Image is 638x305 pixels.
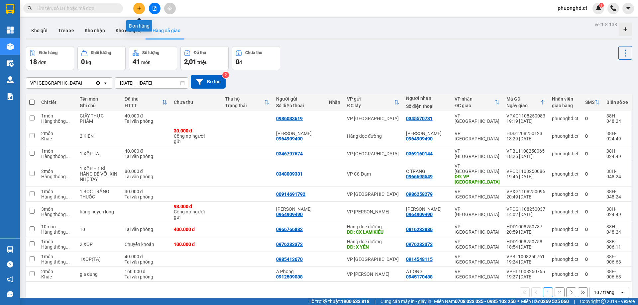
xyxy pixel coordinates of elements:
[585,100,594,105] div: SMS
[276,103,322,108] div: Số điện thoại
[66,259,70,265] span: ...
[80,103,118,108] div: Ghi chú
[121,94,170,111] th: Toggle SortBy
[276,151,303,156] div: 0346797674
[347,133,399,139] div: Hàng dọc đường
[80,166,118,171] div: 1 XỐP + 1 BÌ
[276,96,322,102] div: Người gửi
[406,242,433,247] div: 0976283373
[7,93,14,100] img: solution-icon
[7,246,14,253] img: warehouse-icon
[80,171,118,182] div: HÀNG DỄ VỠ, XIN NHẸ TAY
[41,118,73,124] div: Hàng thông thường
[276,257,303,262] div: 0985413670
[406,169,448,174] div: C TRANG
[137,6,142,11] span: plus
[455,206,500,217] div: VP [GEOGRAPHIC_DATA]
[606,169,628,179] div: 38H-048.24
[103,80,108,86] svg: open
[66,244,70,250] span: ...
[455,96,494,102] div: VP nhận
[506,239,545,244] div: HDD1008250758
[506,113,545,118] div: VPXG1108250083
[41,136,73,141] div: Khác
[506,194,545,199] div: 20:49 [DATE]
[174,204,218,209] div: 93.000 đ
[406,96,448,101] div: Người nhận
[30,80,82,86] div: VP [GEOGRAPHIC_DATA]
[552,103,579,108] div: giao hàng
[585,209,600,214] div: 0
[80,271,118,277] div: gia dụng
[347,116,399,121] div: VP [GEOGRAPHIC_DATA]
[30,58,37,66] span: 18
[125,174,167,179] div: Tại văn phòng
[347,257,399,262] div: VP [GEOGRAPHIC_DATA]
[7,76,14,83] img: warehouse-icon
[455,174,500,185] div: DĐ: VP Hà Đông
[194,50,206,55] div: Đã thu
[41,212,73,217] div: Hàng thông thường
[125,154,167,159] div: Tại văn phòng
[7,43,14,50] img: warehouse-icon
[606,113,628,124] div: 38H-048.24
[406,269,448,274] div: A LONG
[232,46,280,70] button: Chưa thu0đ
[125,254,167,259] div: 40.000 đ
[41,206,73,212] div: 3 món
[585,242,600,247] div: 0
[80,257,118,262] div: 1XOP(TĂ)
[455,224,500,235] div: VP [GEOGRAPHIC_DATA]
[341,299,370,304] strong: 1900 633 818
[7,291,13,297] span: message
[41,169,73,174] div: 2 món
[133,58,140,66] span: 41
[601,299,606,304] span: copyright
[245,50,262,55] div: Chưa thu
[81,58,85,66] span: 0
[552,171,579,177] div: phuonghd.ct
[174,209,207,220] div: Công nợ người gửi
[41,244,73,250] div: Hàng thông thường
[406,104,448,109] div: Số điện thoại
[95,80,101,86] svg: Clear value
[41,229,73,235] div: Hàng thông thường
[455,148,500,159] div: VP [GEOGRAPHIC_DATA]
[184,58,196,66] span: 2,01
[110,23,147,38] button: Kho công nợ
[599,3,604,8] sup: 1
[347,191,399,197] div: VP [GEOGRAPHIC_DATA]
[506,212,545,217] div: 14:02 [DATE]
[606,254,628,265] div: 38F-006.63
[276,136,303,141] div: 0964909490
[406,191,433,197] div: 0986258279
[276,274,303,279] div: 0912509038
[222,72,229,78] sup: 2
[80,209,118,214] div: hàng huyen long
[506,154,545,159] div: 18:25 [DATE]
[585,191,600,197] div: 0
[115,78,188,88] input: Select a date range.
[606,269,628,279] div: 38F-006.63
[222,94,273,111] th: Toggle SortBy
[7,276,13,282] span: notification
[552,96,579,102] div: Nhân viên
[506,96,540,102] div: Mã GD
[406,136,433,141] div: 0964909490
[585,227,600,232] div: 0
[126,20,152,32] div: Đơn hàng
[552,257,579,262] div: phuonghd.ct
[66,212,70,217] span: ...
[406,116,433,121] div: 0345570731
[125,118,167,124] div: Tại văn phòng
[555,287,565,297] button: 2
[347,271,399,277] div: VP [PERSON_NAME]
[41,189,73,194] div: 1 món
[41,100,73,105] div: Chi tiết
[455,163,500,174] div: VP [GEOGRAPHIC_DATA]
[164,3,176,14] button: aim
[125,189,167,194] div: 30.000 đ
[6,4,14,14] img: logo-vxr
[506,206,545,212] div: VPCG1108250037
